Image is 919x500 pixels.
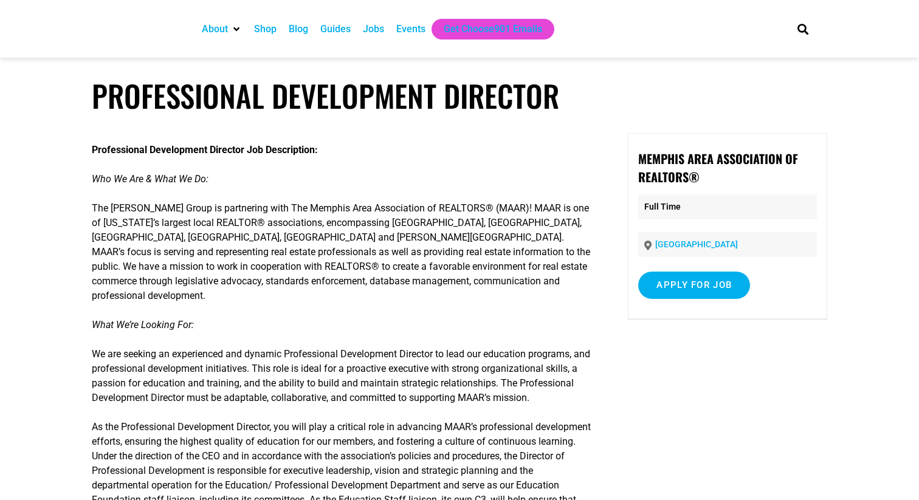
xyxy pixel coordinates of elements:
em: What We’re Looking For: [92,319,194,330]
a: [GEOGRAPHIC_DATA] [655,239,738,249]
div: About [196,19,248,39]
p: We are seeking an experienced and dynamic Professional Development Director to lead our education... [92,347,591,405]
a: Get Choose901 Emails [444,22,542,36]
a: Blog [289,22,308,36]
a: Shop [254,22,277,36]
em: Who We Are & What We Do: [92,173,208,185]
a: Events [396,22,425,36]
p: Full Time [638,194,816,219]
p: The [PERSON_NAME] Group is partnering with The Memphis Area Association of REALTORS® (MAAR)! MAAR... [92,201,591,303]
nav: Main nav [196,19,777,39]
a: About [202,22,228,36]
strong: Professional Development Director Job Description: [92,144,318,156]
h1: Professional Development Director [92,78,827,114]
strong: Memphis Area Association of REALTORS® [638,149,798,186]
a: Guides [320,22,351,36]
div: Search [793,19,813,39]
a: Jobs [363,22,384,36]
input: Apply for job [638,272,750,299]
